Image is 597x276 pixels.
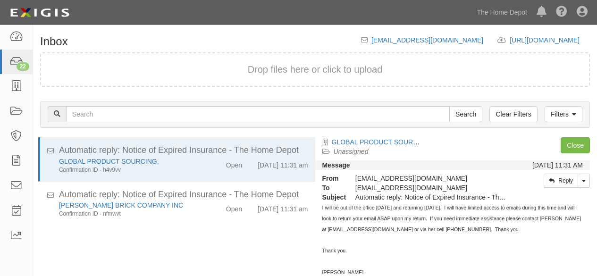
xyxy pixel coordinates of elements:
[66,106,450,122] input: Search
[59,189,308,201] div: Automatic reply: Notice of Expired Insurance - The Home Depot
[489,106,537,122] a: Clear Filters
[348,174,514,183] div: [EMAIL_ADDRESS][DOMAIN_NAME]
[348,192,514,202] div: Automatic reply: Notice of Expired Insurance - The Home Depot
[544,174,578,188] a: Reply
[59,166,198,174] div: Confirmation ID - h4v9vv
[561,137,590,153] a: Close
[59,144,308,157] div: Automatic reply: Notice of Expired Insurance - The Home Depot
[322,248,347,253] span: Thank you.
[532,160,583,170] div: [DATE] 11:31 AM
[258,201,308,214] div: [DATE] 11:31 am
[556,7,567,18] i: Help Center - Complianz
[59,210,198,218] div: Confirmation ID - nfmwvt
[332,138,432,146] a: GLOBAL PRODUCT SOURCING,
[248,63,383,76] button: Drop files here or click to upload
[510,36,590,44] a: [URL][DOMAIN_NAME]
[226,201,242,214] div: Open
[7,4,72,21] img: logo-5460c22ac91f19d4615b14bd174203de0afe785f0fc80cf4dbbc73dc1793850b.png
[322,205,581,232] span: I will be out of the office [DATE] and returning [DATE]. I will have limited access to emails dur...
[545,106,582,122] a: Filters
[371,36,483,44] a: [EMAIL_ADDRESS][DOMAIN_NAME]
[17,62,29,71] div: 22
[334,148,369,155] a: Unassigned
[226,157,242,170] div: Open
[472,3,532,22] a: The Home Depot
[59,158,159,165] a: GLOBAL PRODUCT SOURCING,
[449,106,482,122] input: Search
[322,161,350,169] strong: Message
[258,157,308,170] div: [DATE] 11:31 am
[315,174,348,183] strong: From
[40,35,68,48] h1: Inbox
[348,183,514,192] div: party-9wvmkk@sbainsurance.homedepot.com
[315,192,348,202] strong: Subject
[322,269,364,275] span: [PERSON_NAME]
[315,183,348,192] strong: To
[59,201,183,209] a: [PERSON_NAME] BRICK COMPANY INC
